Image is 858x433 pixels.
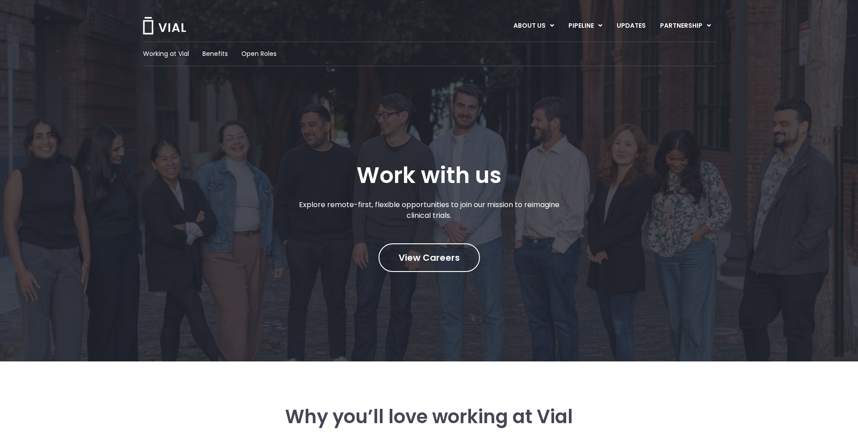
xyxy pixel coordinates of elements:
[142,17,187,34] img: Vial Logo
[399,252,460,263] span: View Careers
[202,49,228,59] a: Benefits
[143,49,189,59] a: Working at Vial
[653,18,718,34] a: PARTNERSHIPMenu Toggle
[357,162,501,188] h1: Work with us
[610,18,652,34] a: UPDATES
[192,406,666,428] h3: Why you’ll love working at Vial
[290,200,569,221] p: Explore remote-first, flexible opportunities to join our mission to reimagine clinical trials.
[241,49,277,59] a: Open Roles
[379,243,480,272] a: View Careers
[506,18,561,34] a: ABOUT USMenu Toggle
[561,18,609,34] a: PIPELINEMenu Toggle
